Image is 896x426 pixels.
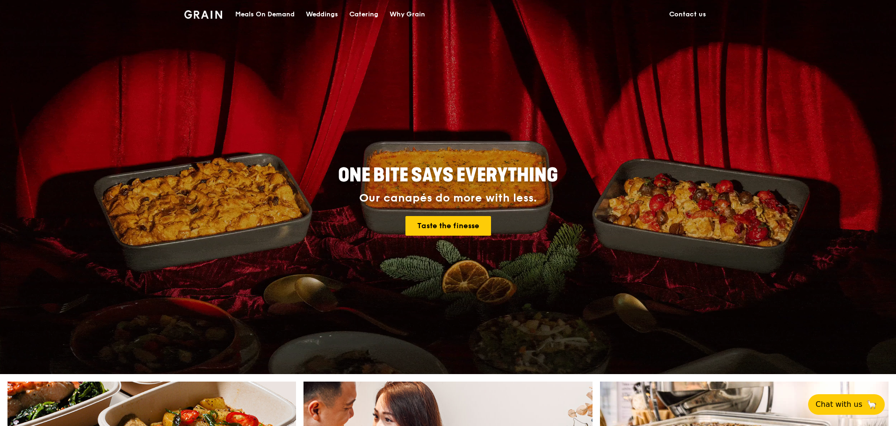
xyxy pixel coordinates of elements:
[390,0,425,29] div: Why Grain
[808,394,885,415] button: Chat with us🦙
[384,0,431,29] a: Why Grain
[184,10,222,19] img: Grain
[816,399,862,410] span: Chat with us
[866,399,877,410] span: 🦙
[235,0,295,29] div: Meals On Demand
[280,192,616,205] div: Our canapés do more with less.
[349,0,378,29] div: Catering
[306,0,338,29] div: Weddings
[664,0,712,29] a: Contact us
[338,164,558,187] span: ONE BITE SAYS EVERYTHING
[344,0,384,29] a: Catering
[300,0,344,29] a: Weddings
[405,216,491,236] a: Taste the finesse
